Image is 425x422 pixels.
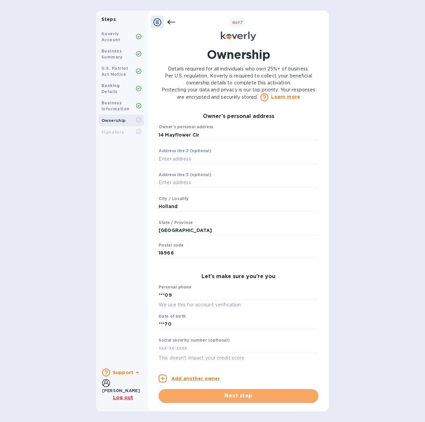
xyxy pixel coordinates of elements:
p: Add another owner [171,375,220,382]
b: Steps [101,17,116,22]
label: Address line 2 (optional) [159,149,211,153]
span: 6 [232,20,235,25]
label: Owner’s personal address [159,125,213,129]
p: We use this for account verification [159,301,318,309]
b: U.S. Patriot Act Notice [101,66,128,77]
input: Enter city / locality [159,202,318,212]
input: Enter state [159,226,318,236]
label: Personal phone [159,285,191,289]
input: mm/dd/yyyy [159,319,318,329]
b: Ownership [101,118,126,123]
label: Postal code [159,243,184,247]
b: Koverly Account [101,31,120,42]
h3: Let’s make sure you’re you [159,273,318,280]
span: Next step [164,392,313,400]
b: of 7 [232,20,243,25]
label: Social security number (optional) [159,338,229,342]
label: City / Locality [159,197,189,201]
b: Support [113,370,133,375]
b: Business Information [101,100,129,111]
b: Banking Details [101,83,120,94]
h1: Ownership [207,46,270,63]
label: Date of birth [159,315,186,319]
input: Enter postal code [159,248,318,258]
a: Learn more [271,93,300,100]
input: Enter phone [159,290,318,300]
input: Enter address [159,130,318,140]
u: Log out [113,395,133,400]
h3: Owner’s personal address [159,113,318,120]
input: Enter address [159,154,318,164]
button: Next step [159,389,318,402]
input: xxx-xx-xxxx [159,343,318,353]
input: Enter address [159,178,318,188]
p: This doesn't impact your credit score [159,354,318,362]
label: Address line 3 (optional) [159,173,211,177]
b: Signature [101,130,124,135]
b: Business Summary [101,49,123,59]
p: Details required for all individuals who own 25%+ of business. Per U.S. regulation, Koverly is re... [159,65,318,101]
button: Add another owner [159,374,220,382]
label: State / Province [159,221,193,225]
b: [PERSON_NAME] [102,388,140,393]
